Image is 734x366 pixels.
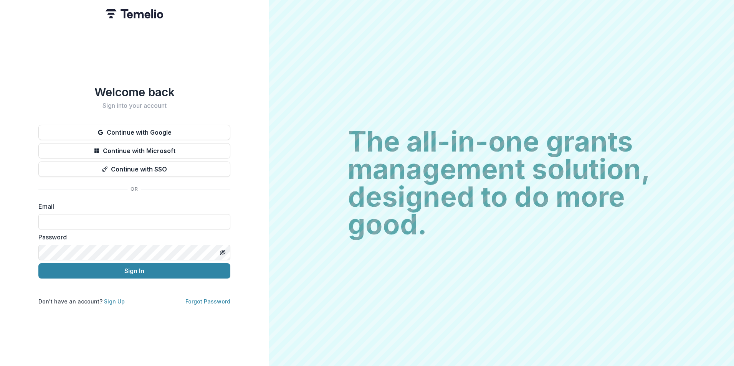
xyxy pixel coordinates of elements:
button: Continue with Microsoft [38,143,230,158]
label: Email [38,202,226,211]
button: Sign In [38,263,230,279]
button: Continue with Google [38,125,230,140]
a: Sign Up [104,298,125,305]
h1: Welcome back [38,85,230,99]
a: Forgot Password [185,298,230,305]
label: Password [38,232,226,242]
button: Toggle password visibility [217,246,229,259]
p: Don't have an account? [38,297,125,305]
h2: Sign into your account [38,102,230,109]
button: Continue with SSO [38,162,230,177]
img: Temelio [106,9,163,18]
